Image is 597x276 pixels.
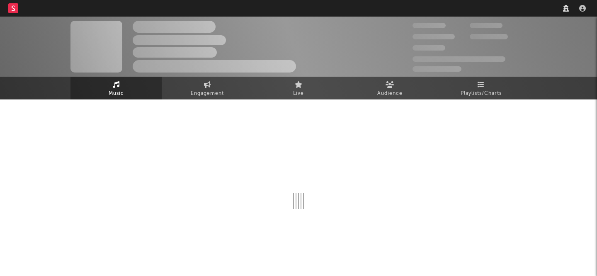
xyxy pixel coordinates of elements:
span: 100,000 [413,45,445,51]
a: Live [253,77,344,99]
a: Music [70,77,162,99]
span: Music [109,89,124,99]
a: Audience [344,77,435,99]
span: 1,000,000 [470,34,508,39]
span: Audience [377,89,403,99]
a: Playlists/Charts [435,77,527,99]
span: Engagement [191,89,224,99]
a: Engagement [162,77,253,99]
span: 50,000,000 [413,34,455,39]
span: Playlists/Charts [461,89,502,99]
span: 100,000 [470,23,502,28]
span: 300,000 [413,23,446,28]
span: Jump Score: 85.0 [413,66,461,72]
span: Live [293,89,304,99]
span: 50,000,000 Monthly Listeners [413,56,505,62]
